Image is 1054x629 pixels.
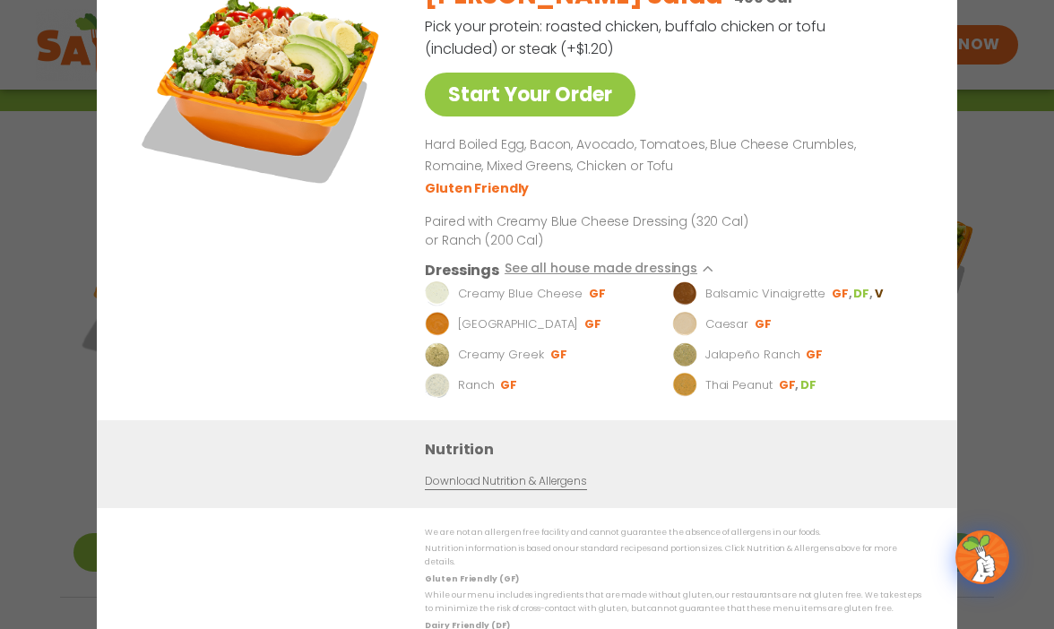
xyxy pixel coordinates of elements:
[425,438,930,461] h3: Nutrition
[705,376,773,394] p: Thai Peanut
[589,286,608,302] li: GF
[672,281,697,306] img: Dressing preview image for Balsamic Vinaigrette
[672,312,697,337] img: Dressing preview image for Caesar
[425,312,450,337] img: Dressing preview image for BBQ Ranch
[425,589,921,616] p: While our menu includes ingredients that are made without gluten, our restaurants are not gluten ...
[425,15,828,60] p: Pick your protein: roasted chicken, buffalo chicken or tofu (included) or steak (+$1.20)
[505,259,722,281] button: See all house made dressings
[705,285,825,303] p: Balsamic Vinaigrette
[755,316,773,332] li: GF
[957,532,1007,582] img: wpChatIcon
[425,179,531,198] li: Gluten Friendly
[584,316,603,332] li: GF
[425,281,450,306] img: Dressing preview image for Creamy Blue Cheese
[425,542,921,570] p: Nutrition information is based on our standard recipes and portion sizes. Click Nutrition & Aller...
[458,285,583,303] p: Creamy Blue Cheese
[458,376,495,394] p: Ranch
[550,347,569,363] li: GF
[425,212,756,250] p: Paired with Creamy Blue Cheese Dressing (320 Cal) or Ranch (200 Cal)
[425,473,586,490] a: Download Nutrition & Allergens
[425,134,914,177] p: Hard Boiled Egg, Bacon, Avocado, Tomatoes, Blue Cheese Crumbles, Romaine, Mixed Greens, Chicken o...
[425,573,518,584] strong: Gluten Friendly (GF)
[458,315,578,333] p: [GEOGRAPHIC_DATA]
[672,373,697,398] img: Dressing preview image for Thai Peanut
[853,286,874,302] li: DF
[705,346,800,364] p: Jalapeño Ranch
[425,526,921,539] p: We are not an allergen free facility and cannot guarantee the absence of allergens in our foods.
[800,377,818,393] li: DF
[425,373,450,398] img: Dressing preview image for Ranch
[425,342,450,367] img: Dressing preview image for Creamy Greek
[425,73,635,116] a: Start Your Order
[500,377,519,393] li: GF
[672,342,697,367] img: Dressing preview image for Jalapeño Ranch
[458,346,544,364] p: Creamy Greek
[832,286,853,302] li: GF
[425,259,499,281] h3: Dressings
[779,377,800,393] li: GF
[875,286,885,302] li: V
[705,315,748,333] p: Caesar
[806,347,825,363] li: GF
